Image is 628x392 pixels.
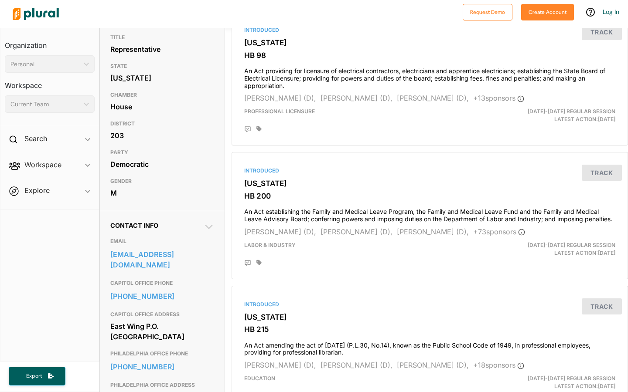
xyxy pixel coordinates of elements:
[603,8,619,16] a: Log In
[473,94,524,102] span: + 13 sponsor s
[110,147,214,158] h3: PARTY
[10,100,80,109] div: Current Team
[244,26,615,34] div: Introduced
[244,242,296,248] span: Labor & Industry
[321,361,392,369] span: [PERSON_NAME] (D),
[110,248,214,271] a: [EMAIL_ADDRESS][DOMAIN_NAME]
[244,51,615,60] h3: HB 98
[24,134,47,143] h2: Search
[321,94,392,102] span: [PERSON_NAME] (D),
[521,4,574,20] button: Create Account
[244,38,615,47] h3: [US_STATE]
[244,260,251,267] div: Add Position Statement
[110,320,214,343] div: East Wing P.O. [GEOGRAPHIC_DATA]
[10,60,80,69] div: Personal
[244,227,316,236] span: [PERSON_NAME] (D),
[110,43,214,56] div: Representative
[528,108,615,115] span: [DATE]-[DATE] Regular Session
[244,204,615,223] h4: An Act establishing the Family and Medical Leave Program, the Family and Medical Leave Fund and t...
[256,126,262,132] div: Add tags
[110,186,214,199] div: M
[244,301,615,308] div: Introduced
[397,227,469,236] span: [PERSON_NAME] (D),
[473,361,524,369] span: + 18 sponsor s
[582,298,622,314] button: Track
[244,126,251,133] div: Add Position Statement
[110,290,214,303] a: [PHONE_NUMBER]
[244,325,615,334] h3: HB 215
[244,63,615,89] h4: An Act providing for licensure of electrical contractors, electricians and apprentice electrician...
[244,94,316,102] span: [PERSON_NAME] (D),
[110,61,214,71] h3: STATE
[244,375,275,382] span: Education
[110,222,158,229] span: Contact Info
[110,158,214,171] div: Democratic
[110,90,214,100] h3: CHAMBER
[473,227,525,236] span: + 73 sponsor s
[494,375,622,390] div: Latest Action: [DATE]
[244,108,315,115] span: Professional Licensure
[528,375,615,382] span: [DATE]-[DATE] Regular Session
[244,313,615,321] h3: [US_STATE]
[321,227,392,236] span: [PERSON_NAME] (D),
[20,372,48,380] span: Export
[494,108,622,123] div: Latest Action: [DATE]
[110,236,214,247] h3: EMAIL
[5,33,95,52] h3: Organization
[244,167,615,175] div: Introduced
[463,7,512,16] a: Request Demo
[110,309,214,320] h3: CAPITOL OFFICE ADDRESS
[110,32,214,43] h3: TITLE
[397,361,469,369] span: [PERSON_NAME] (D),
[494,241,622,257] div: Latest Action: [DATE]
[110,348,214,359] h3: PHILADELPHIA OFFICE PHONE
[397,94,469,102] span: [PERSON_NAME] (D),
[244,192,615,200] h3: HB 200
[528,242,615,248] span: [DATE]-[DATE] Regular Session
[582,165,622,181] button: Track
[244,179,615,188] h3: [US_STATE]
[110,380,214,390] h3: PHILADELPHIA OFFICE ADDRESS
[9,367,65,385] button: Export
[110,118,214,129] h3: DISTRICT
[110,129,214,142] div: 203
[110,71,214,84] div: [US_STATE]
[521,7,574,16] a: Create Account
[110,360,214,373] a: [PHONE_NUMBER]
[110,100,214,113] div: House
[582,24,622,40] button: Track
[463,4,512,20] button: Request Demo
[110,176,214,186] h3: GENDER
[244,361,316,369] span: [PERSON_NAME] (D),
[244,338,615,357] h4: An Act amending the act of [DATE] (P.L.30, No.14), known as the Public School Code of 1949, in pr...
[110,278,214,288] h3: CAPITOL OFFICE PHONE
[256,260,262,266] div: Add tags
[5,73,95,92] h3: Workspace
